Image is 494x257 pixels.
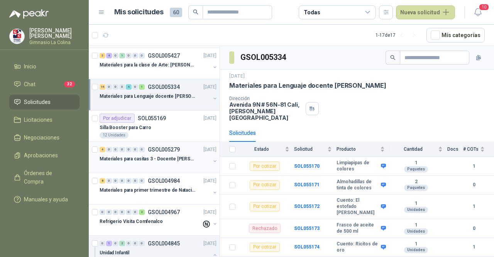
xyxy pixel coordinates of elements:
div: 0 [139,241,145,246]
p: Materiales para Lenguaje docente [PERSON_NAME] [100,93,196,100]
div: 0 [113,178,118,184]
div: 0 [132,53,138,58]
div: 0 [119,209,125,215]
a: Licitaciones [9,112,80,127]
span: search [193,9,198,15]
div: 0 [113,209,118,215]
p: [DATE] [203,209,217,216]
b: 1 [389,241,443,247]
p: [DATE] [229,73,245,80]
b: SOL055174 [294,244,320,250]
a: Solicitudes [9,95,80,109]
b: 1 [463,243,485,251]
div: Por cotizar [250,202,280,211]
span: Manuales y ayuda [24,195,68,204]
div: 0 [100,241,105,246]
a: Órdenes de Compra [9,166,80,189]
img: Company Logo [10,29,24,44]
h3: GSOL005334 [240,51,287,63]
div: Unidades [404,228,428,235]
div: 0 [113,241,118,246]
div: 0 [139,147,145,152]
span: Solicitud [294,146,326,152]
a: Inicio [9,59,80,74]
b: 1 [463,163,485,170]
div: 0 [119,84,125,90]
div: 0 [126,147,132,152]
div: Por cotizar [250,243,280,252]
b: Cuento: El estofado [PERSON_NAME] [337,197,379,216]
p: Refrigerio Visita Comfenalco [100,218,163,225]
div: 4 [106,53,112,58]
a: 0 0 0 0 0 0 2 GSOL004967[DATE] Refrigerio Visita Comfenalco [100,208,218,232]
span: Aprobaciones [24,151,58,160]
div: Paquetes [404,166,428,172]
b: 1 [389,201,443,207]
h1: Mis solicitudes [114,7,164,18]
p: GSOL005334 [148,84,180,90]
div: Por cotizar [250,180,280,190]
span: Órdenes de Compra [24,169,72,186]
p: [DATE] [203,240,217,247]
b: SOL055172 [294,204,320,209]
a: SOL055173 [294,226,320,231]
a: Aprobaciones [9,148,80,163]
a: Negociaciones [9,130,80,145]
a: Chat32 [9,77,80,92]
a: 16 0 0 0 4 0 1 GSOL005334[DATE] Materiales para Lenguaje docente [PERSON_NAME] [100,82,218,107]
div: 0 [106,84,112,90]
div: 0 [139,53,145,58]
div: 2 [139,209,145,215]
div: 0 [139,178,145,184]
div: 4 [126,84,132,90]
b: 2 [389,179,443,185]
div: 0 [132,84,138,90]
span: Negociaciones [24,133,59,142]
b: 0 [463,225,485,232]
p: [PERSON_NAME] [PERSON_NAME] [29,28,80,39]
p: Unidad Infantil [100,249,129,257]
b: 1 [463,203,485,210]
div: 3 [100,53,105,58]
div: 0 [106,147,112,152]
span: Solicitudes [24,98,51,106]
a: 8 0 0 0 0 0 0 GSOL004984[DATE] Materiales para primer trimestre de Natación [100,176,218,201]
div: 0 [100,209,105,215]
div: 16 [100,84,105,90]
div: 12 Unidades [100,132,129,138]
b: 0 [463,181,485,189]
div: 0 [106,209,112,215]
p: Avenida 9N # 56N-81 Cali , [PERSON_NAME][GEOGRAPHIC_DATA] [229,101,303,121]
span: Estado [240,146,283,152]
b: 1 [389,222,443,228]
p: [DATE] [203,146,217,153]
div: 0 [132,209,138,215]
p: GSOL004984 [148,178,180,184]
div: 8 [100,178,105,184]
b: Cuento: Ricitos de oro [337,241,379,253]
b: 1 [389,160,443,166]
p: [DATE] [203,83,217,91]
div: 0 [119,178,125,184]
div: Solicitudes [229,129,256,137]
div: 2 [119,241,125,246]
div: 0 [113,147,118,152]
th: Cantidad [389,142,447,157]
p: [DATE] [203,52,217,60]
div: 0 [119,147,125,152]
a: Por adjudicarSOL055169[DATE] Silla Booster para Carro12 Unidades [89,111,220,142]
b: Almohadillas de tinta de colores [337,179,379,191]
p: [DATE] [203,177,217,185]
div: 0 [132,147,138,152]
div: 1 [106,241,112,246]
div: Rechazado [249,224,281,233]
a: SOL055170 [294,163,320,169]
span: Cantidad [389,146,436,152]
span: Producto [337,146,379,152]
p: Materiales para primer trimestre de Natación [100,187,196,194]
b: Frasco de aceite de 500 ml [337,222,379,234]
a: 3 4 0 1 0 0 0 GSOL005427[DATE] Materiales para la clase de Arte: [PERSON_NAME] [100,51,218,76]
th: # COTs [463,142,494,157]
div: Por cotizar [250,162,280,171]
div: 0 [126,53,132,58]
